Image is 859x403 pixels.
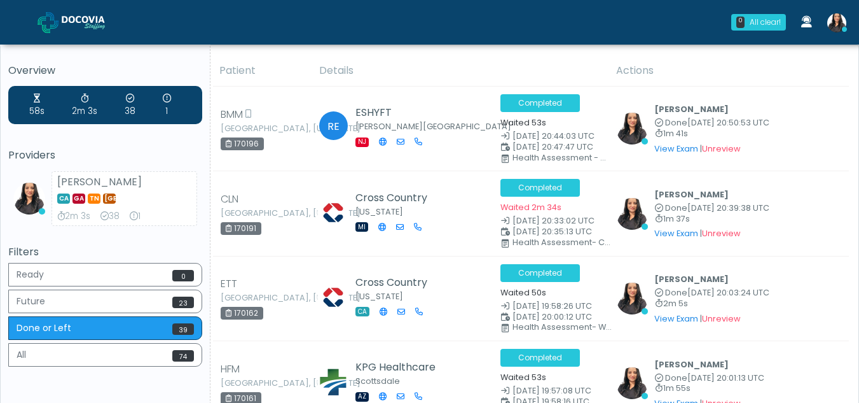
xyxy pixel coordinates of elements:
[500,349,580,367] span: Completed
[654,274,729,285] b: [PERSON_NAME]
[125,92,135,118] div: Exams Completed
[724,9,794,36] a: 0 All clear!
[172,323,194,335] span: 39
[13,183,45,215] img: Viral Patel
[172,297,194,308] span: 23
[512,154,613,162] div: Health Assessment - With Payment
[512,323,613,331] div: Health Assessment- Workforce Solutions
[221,138,264,150] div: 170196
[512,311,592,322] span: [DATE] 20:00:12 UTC
[500,302,601,311] small: Date Created
[172,270,194,281] span: 0
[8,263,202,370] div: Basic example
[172,350,194,362] span: 74
[665,202,687,213] span: Done
[500,94,580,112] span: Completed
[8,150,202,161] h5: Providers
[512,385,591,396] span: [DATE] 19:57:08 UTC
[8,246,202,258] h5: Filters
[700,143,741,154] span: |
[8,343,202,367] button: All74
[62,16,125,29] img: Docovia
[654,104,729,115] b: [PERSON_NAME]
[57,210,90,223] div: Average Review Time
[500,228,601,236] small: Scheduled Time
[355,376,400,386] small: Scottsdale
[702,143,741,154] a: Unreview
[221,294,291,302] small: [GEOGRAPHIC_DATA], [US_STATE]
[827,13,846,32] img: Viral Patel
[702,228,741,239] a: Unreview
[38,1,125,43] a: Docovia
[654,189,729,200] b: [PERSON_NAME]
[355,107,467,118] h5: ESHYFT
[355,392,369,402] span: AZ
[654,359,729,370] b: [PERSON_NAME]
[355,291,403,302] small: [US_STATE]
[355,192,432,204] h5: Cross Country
[500,132,601,141] small: Date Created
[355,362,436,373] h5: KPG Healthcare
[616,367,648,399] img: Viral Patel
[654,204,769,213] small: Completed at
[687,372,764,383] span: [DATE] 20:01:13 UTC
[500,264,580,282] span: Completed
[512,239,613,246] div: Health Assessment- Cross Country
[616,198,648,230] img: Viral Patel
[100,210,120,223] div: Exams Completed
[317,281,349,313] img: Lisa Sellers
[88,194,100,204] span: TN
[221,379,291,387] small: [GEOGRAPHIC_DATA], [US_STATE]
[500,372,546,383] small: Waited 53s
[221,222,261,235] div: 170191
[221,276,237,292] span: ETT
[221,307,263,320] div: 170162
[312,55,609,87] th: Details
[355,206,403,217] small: [US_STATE]
[221,362,240,377] span: HFM
[616,283,648,315] img: Viral Patel
[130,210,141,223] div: Extended Exams
[608,55,849,87] th: Actions
[512,141,593,152] span: [DATE] 20:47:47 UTC
[317,197,349,229] img: Lisa Sellers
[687,117,769,128] span: [DATE] 20:50:53 UTC
[317,366,349,398] img: Erin Wiseman
[687,287,769,298] span: [DATE] 20:03:24 UTC
[702,313,741,324] a: Unreview
[355,121,511,132] small: [PERSON_NAME][GEOGRAPHIC_DATA]
[8,263,202,286] button: Ready0
[8,65,202,76] h5: Overview
[654,374,764,383] small: Completed at
[500,179,580,197] span: Completed
[654,313,698,324] a: View Exam
[654,385,764,393] small: 1m 55s
[57,174,142,189] strong: [PERSON_NAME]
[221,125,291,132] small: [GEOGRAPHIC_DATA], [US_STATE]
[500,202,561,213] small: Waited 2m 34s
[163,92,171,118] div: Extended Exams
[750,17,781,28] div: All clear!
[500,143,601,152] small: Scheduled Time
[654,300,769,308] small: 2m 5s
[654,119,769,127] small: Completed at
[72,92,97,118] div: Average Review Time
[665,117,687,128] span: Done
[512,131,594,141] span: [DATE] 20:44:03 UTC
[616,113,648,145] img: Viral Patel
[29,92,45,118] div: Average Wait Time
[221,192,238,207] span: CLN
[500,313,601,322] small: Scheduled Time
[665,287,687,298] span: Done
[500,217,601,225] small: Date Created
[355,222,368,232] span: MI
[700,313,741,324] span: |
[319,111,348,140] span: RE
[736,17,745,28] div: 0
[500,387,601,395] small: Date Created
[221,107,243,122] span: BMM
[355,138,369,147] span: NJ
[654,215,769,223] small: 1m 37s
[654,130,769,138] small: 1m 41s
[654,228,698,239] a: View Exam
